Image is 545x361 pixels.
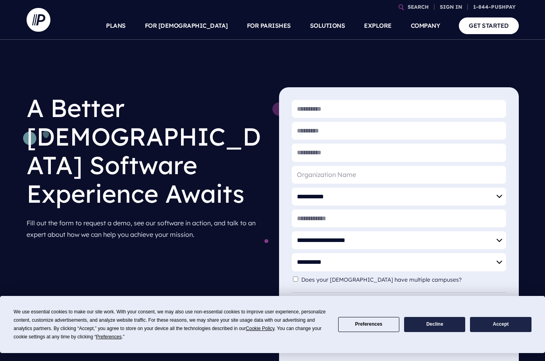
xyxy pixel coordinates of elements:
[27,214,266,244] p: Fill out the form to request a demo, see our software in action, and talk to an expert about how ...
[470,317,531,332] button: Accept
[96,334,122,340] span: Preferences
[292,292,506,317] div: By filling out the form you consent to receive information from Pushpay at the email address or t...
[292,166,506,184] input: Organization Name
[13,308,328,341] div: We use essential cookies to make our site work. With your consent, we may also use non-essential ...
[106,12,126,40] a: PLANS
[338,317,399,332] button: Preferences
[27,87,266,214] h1: A Better [DEMOGRAPHIC_DATA] Software Experience Awaits
[459,17,519,34] a: GET STARTED
[145,12,228,40] a: FOR [DEMOGRAPHIC_DATA]
[246,326,274,331] span: Cookie Policy
[247,12,291,40] a: FOR PARISHES
[310,12,345,40] a: SOLUTIONS
[364,12,392,40] a: EXPLORE
[301,277,466,283] label: Does your [DEMOGRAPHIC_DATA] have multiple campuses?
[404,317,465,332] button: Decline
[411,12,440,40] a: COMPANY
